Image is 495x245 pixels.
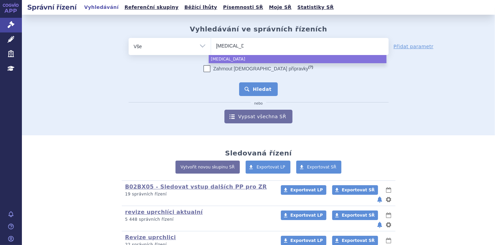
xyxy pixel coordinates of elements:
span: Exportovat LP [290,188,323,192]
button: notifikace [376,221,383,229]
a: Běžící lhůty [182,3,219,12]
a: Exportovat SŘ [332,210,378,220]
button: nastavení [385,195,392,204]
a: Vypsat všechna SŘ [224,110,292,123]
a: Přidat parametr [394,43,434,50]
a: Moje SŘ [267,3,294,12]
span: Exportovat LP [290,238,323,243]
i: nebo [251,101,266,106]
span: Exportovat SŘ [307,165,337,169]
a: Exportovat LP [281,185,326,195]
a: revize uprchlíci aktualní [125,209,203,215]
li: [MEDICAL_DATA] [209,55,386,63]
a: Exportovat LP [281,210,326,220]
abbr: (?) [308,65,313,69]
a: Revize uprchlici [125,234,176,241]
a: Exportovat SŘ [332,185,378,195]
label: Zahrnout [DEMOGRAPHIC_DATA] přípravky [204,65,313,72]
button: lhůty [385,236,392,245]
button: lhůty [385,186,392,194]
span: Exportovat LP [257,165,285,169]
a: Písemnosti SŘ [221,3,265,12]
h2: Sledovaná řízení [225,149,292,157]
h2: Správní řízení [22,2,82,12]
button: nastavení [385,221,392,229]
span: Exportovat SŘ [342,213,375,218]
a: Exportovat LP [246,161,290,174]
button: notifikace [376,195,383,204]
button: Hledat [239,82,278,96]
a: Referenční skupiny [122,3,181,12]
p: 5 448 správních řízení [125,217,272,222]
span: Exportovat LP [290,213,323,218]
a: Vytvořit novou skupinu SŘ [175,161,240,174]
a: Statistiky SŘ [295,3,336,12]
span: Exportovat SŘ [342,238,375,243]
h2: Vyhledávání ve správních řízeních [190,25,327,33]
a: Exportovat SŘ [296,161,342,174]
a: B02BX05 - Sledovat vstup dalších PP pro ZR [125,183,267,190]
button: lhůty [385,211,392,219]
p: 19 správních řízení [125,191,272,197]
span: Exportovat SŘ [342,188,375,192]
a: Vyhledávání [82,3,121,12]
